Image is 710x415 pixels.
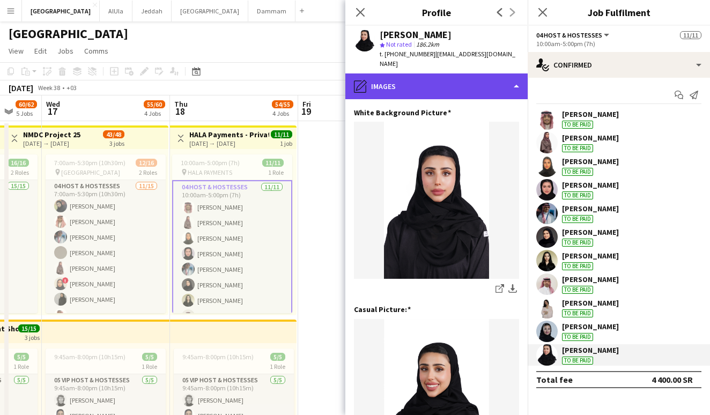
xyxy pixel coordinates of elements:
div: [PERSON_NAME] [562,345,619,355]
h3: Casual Picture: [354,305,411,314]
span: Comms [84,46,108,56]
span: 11/11 [262,159,284,167]
div: +03 [66,84,77,92]
a: View [4,44,28,58]
a: Comms [80,44,113,58]
span: 16/16 [8,159,29,167]
button: 04 Host & Hostesses [536,31,611,39]
span: 11/11 [680,31,701,39]
span: ! [62,277,69,284]
span: 11/11 [271,130,292,138]
span: 60/62 [16,100,37,108]
button: AlUla [100,1,132,21]
span: 5/5 [270,353,285,361]
span: 12/16 [136,159,157,167]
span: Jobs [57,46,73,56]
span: 43/48 [103,130,124,138]
span: Week 38 [35,84,62,92]
span: 5/5 [14,353,29,361]
span: 15/15 [18,324,40,332]
div: [PERSON_NAME] [562,251,619,261]
div: 4 Jobs [144,109,165,117]
div: To be paid [562,309,593,317]
div: Total fee [536,374,573,385]
button: Dammam [248,1,295,21]
div: 4 Jobs [272,109,293,117]
div: To be paid [562,215,593,223]
div: To be paid [562,144,593,152]
div: 5 Jobs [16,109,36,117]
div: To be paid [562,357,593,365]
span: [GEOGRAPHIC_DATA] [61,168,120,176]
button: [GEOGRAPHIC_DATA] [22,1,100,21]
span: 1 Role [142,362,157,370]
span: 9:45am-8:00pm (10h15m) [182,353,254,361]
div: To be paid [562,333,593,341]
span: 04 Host & Hostesses [536,31,602,39]
div: [PERSON_NAME] [562,109,619,119]
span: 5/5 [142,353,157,361]
span: Not rated [386,40,412,48]
div: [PERSON_NAME] [562,180,619,190]
h3: White Background Picture [354,108,451,117]
app-card-role: 04 Host & Hostesses11/1110:00am-5:00pm (7h)[PERSON_NAME][PERSON_NAME][PERSON_NAME][PERSON_NAME][P... [172,180,292,374]
div: Images [345,73,528,99]
div: [PERSON_NAME] [562,322,619,331]
div: 4 400.00 SR [652,374,693,385]
div: To be paid [562,239,593,247]
app-job-card: 10:00am-5:00pm (7h)11/11 HALA PAYMENTS1 Role04 Host & Hostesses11/1110:00am-5:00pm (7h)[PERSON_NA... [172,154,292,313]
a: Jobs [53,44,78,58]
div: Confirmed [528,52,710,78]
span: 17 [45,105,60,117]
span: Thu [174,99,188,109]
span: 1 Role [13,362,29,370]
div: To be paid [562,121,593,129]
div: [DATE] → [DATE] [189,139,269,147]
span: 54/55 [272,100,293,108]
h3: HALA Payments - Private [DATE][DATE]. [189,130,269,139]
app-job-card: 7:00am-5:30pm (10h30m)12/16 [GEOGRAPHIC_DATA]2 Roles04 Host & Hostesses11/157:00am-5:30pm (10h30m... [46,154,166,313]
span: t. [PHONE_NUMBER] [380,50,435,58]
span: 10:00am-5:00pm (7h) [181,159,240,167]
span: 2 Roles [139,168,157,176]
div: [PERSON_NAME] [562,275,619,284]
span: 1 Role [270,362,285,370]
span: | [EMAIL_ADDRESS][DOMAIN_NAME] [380,50,515,68]
div: [PERSON_NAME] [380,30,452,40]
div: [PERSON_NAME] [562,133,619,143]
span: Wed [46,99,60,109]
span: 7:00am-5:30pm (10h30m) [54,159,125,167]
div: To be paid [562,168,593,176]
div: [PERSON_NAME] [562,204,619,213]
span: 186.2km [414,40,441,48]
div: 10:00am-5:00pm (7h) [536,40,701,48]
span: 55/60 [144,100,165,108]
div: To be paid [562,286,593,294]
span: 19 [301,105,311,117]
span: 2 Roles [11,168,29,176]
span: Edit [34,46,47,56]
span: View [9,46,24,56]
h3: NMDC Project 25 [23,130,80,139]
div: [PERSON_NAME] [562,298,619,308]
span: 9:45am-8:00pm (10h15m) [54,353,125,361]
div: [DATE] [9,83,33,93]
h3: Job Fulfilment [528,5,710,19]
div: To be paid [562,191,593,199]
h3: Profile [345,5,528,19]
span: 18 [173,105,188,117]
div: [PERSON_NAME] [562,227,619,237]
div: [DATE] → [DATE] [23,139,80,147]
div: 3 jobs [109,138,124,147]
div: To be paid [562,262,593,270]
a: Edit [30,44,51,58]
button: Jeddah [132,1,172,21]
span: 1 Role [268,168,284,176]
img: AfterlightImage.jpeg [354,122,519,279]
div: [PERSON_NAME] [562,157,619,166]
h1: [GEOGRAPHIC_DATA] [9,26,128,42]
button: [GEOGRAPHIC_DATA] [172,1,248,21]
div: 1 job [280,138,292,147]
